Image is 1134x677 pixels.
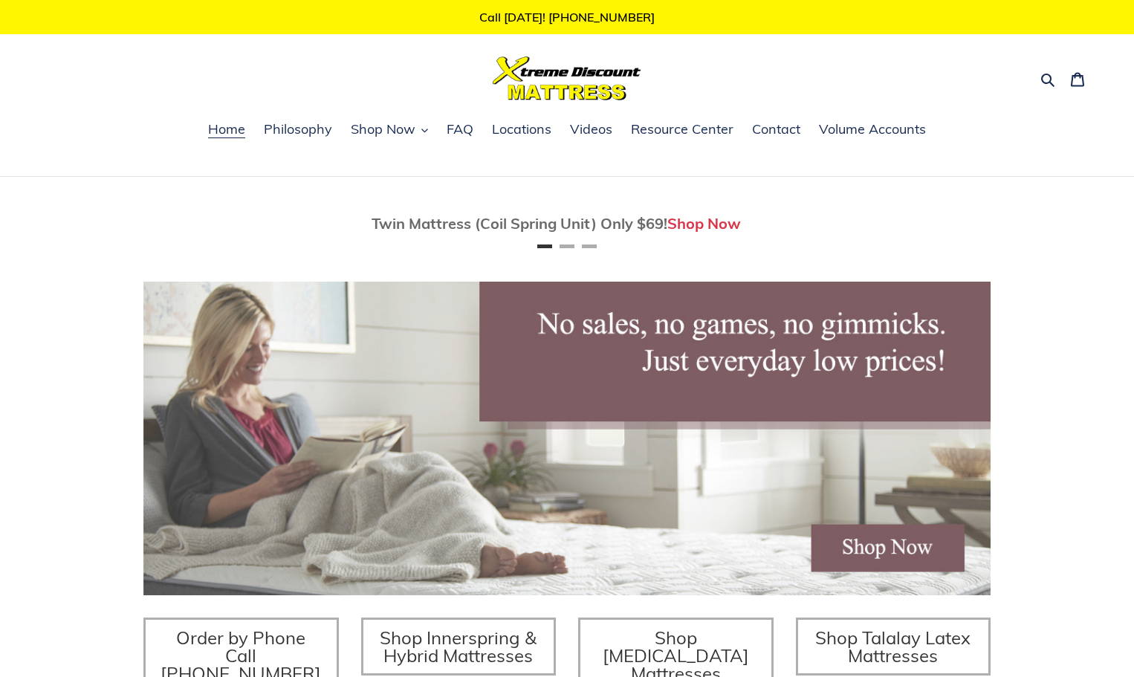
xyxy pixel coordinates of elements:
[582,244,597,248] button: Page 3
[819,120,926,138] span: Volume Accounts
[256,119,340,141] a: Philosophy
[343,119,435,141] button: Shop Now
[815,626,971,667] span: Shop Talalay Latex Mattresses
[631,120,733,138] span: Resource Center
[361,618,557,676] a: Shop Innerspring & Hybrid Mattresses
[143,282,991,595] img: herobannermay2022-1652879215306_1200x.jpg
[351,120,415,138] span: Shop Now
[485,119,559,141] a: Locations
[264,120,332,138] span: Philosophy
[563,119,620,141] a: Videos
[492,120,551,138] span: Locations
[560,244,574,248] button: Page 2
[537,244,552,248] button: Page 1
[439,119,481,141] a: FAQ
[796,618,991,676] a: Shop Talalay Latex Mattresses
[570,120,612,138] span: Videos
[623,119,741,141] a: Resource Center
[811,119,933,141] a: Volume Accounts
[447,120,473,138] span: FAQ
[372,214,667,233] span: Twin Mattress (Coil Spring Unit) Only $69!
[745,119,808,141] a: Contact
[380,626,537,667] span: Shop Innerspring & Hybrid Mattresses
[493,56,641,100] img: Xtreme Discount Mattress
[208,120,245,138] span: Home
[752,120,800,138] span: Contact
[667,214,741,233] a: Shop Now
[201,119,253,141] a: Home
